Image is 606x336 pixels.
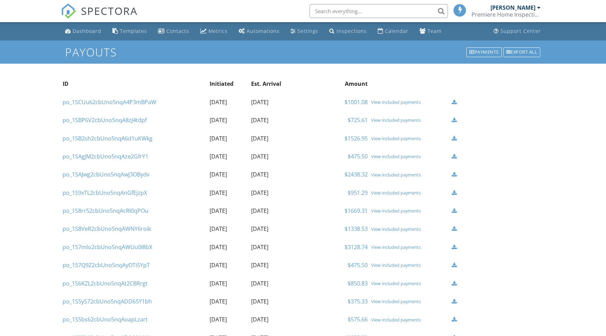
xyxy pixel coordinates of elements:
a: Templates [110,25,150,38]
a: po_1S8VeR2cbUno5nqAWNY6roik [63,225,151,233]
th: ID [61,75,208,93]
td: [DATE] [249,274,300,292]
td: [DATE] [208,256,249,274]
a: View included payments [371,317,448,323]
a: View included payments [371,262,448,268]
div: Premiere Home Inspections, LLC [471,11,541,18]
h1: Payouts [65,46,541,58]
a: po_1S7Q9Z2cbUno5nqAyOTi5YpT [63,261,150,269]
a: Calendar [375,25,411,38]
a: $1526.95 [345,135,368,142]
td: [DATE] [249,292,300,310]
td: [DATE] [208,220,249,238]
a: po_1S5yS72cbUno5nqADD65Y1bh [63,298,152,305]
td: [DATE] [208,93,249,111]
a: $2438.32 [345,171,368,178]
div: Contacts [166,28,189,34]
a: SPECTORA [61,9,138,24]
div: [PERSON_NAME] [490,4,535,11]
th: Amount [300,75,369,93]
div: Calendar [385,28,408,34]
a: Payments [466,47,503,58]
a: View included payments [371,190,448,196]
a: po_1S7mlo2cbUno5nqAWUu0I8bX [63,243,152,251]
td: [DATE] [249,93,300,111]
a: Dashboard [62,25,104,38]
td: [DATE] [208,129,249,147]
a: $3128.74 [345,243,368,251]
div: Team [428,28,442,34]
a: po_1S5bs62cbUno5nqAoapLzart [63,316,148,323]
td: [DATE] [208,274,249,292]
a: View included payments [371,208,448,214]
td: [DATE] [208,111,249,129]
a: po_1SB2sh2cbUno5nqA6d1uKWkg [63,135,153,142]
a: $1669.31 [345,207,368,215]
a: $475.50 [348,153,368,160]
td: [DATE] [249,220,300,238]
a: po_1SAgJM2cbUno5nqAze2GfrY1 [63,153,148,160]
a: View included payments [371,117,448,123]
a: $475.50 [348,261,368,269]
td: [DATE] [208,292,249,310]
td: [DATE] [208,147,249,165]
td: [DATE] [249,111,300,129]
a: Contacts [155,25,192,38]
a: View included payments [371,136,448,141]
a: $375.33 [348,298,368,305]
a: po_1S6KZL2cbUno5nqAt2CBRrgt [63,280,148,287]
a: $1001.08 [345,98,368,106]
a: Inspections [327,25,369,38]
a: View included payments [371,226,448,232]
img: The Best Home Inspection Software - Spectora [61,3,76,19]
div: Inspections [337,28,367,34]
span: SPECTORA [81,3,138,18]
div: Dashboard [73,28,101,34]
a: Support Center [491,25,544,38]
td: [DATE] [249,256,300,274]
td: [DATE] [249,184,300,202]
a: View included payments [371,99,448,105]
th: Initiated [208,75,249,93]
div: Settings [297,28,318,34]
a: Settings [288,25,321,38]
div: Templates [120,28,147,34]
td: [DATE] [249,147,300,165]
div: Metrics [209,28,228,34]
td: [DATE] [208,310,249,328]
td: [DATE] [249,129,300,147]
div: Payments [466,47,502,57]
td: [DATE] [249,238,300,256]
td: [DATE] [208,202,249,220]
div: Automations [247,28,279,34]
a: View included payments [371,172,448,178]
a: $951.29 [348,189,368,197]
td: [DATE] [208,238,249,256]
a: $575.66 [348,316,368,323]
td: [DATE] [208,184,249,202]
a: po_1S9xTL2cbUno5nqAnGfEjzpX [63,189,147,197]
a: View included payments [371,299,448,304]
a: View included payments [371,244,448,250]
a: po_1SCUu62cbUno5nqA4P3mBPaW [63,98,156,106]
div: Support Center [501,28,541,34]
a: $725.61 [348,116,368,124]
td: [DATE] [208,165,249,183]
td: [DATE] [249,165,300,183]
a: View included payments [371,154,448,159]
td: [DATE] [249,202,300,220]
th: Est. Arrival [249,75,300,93]
div: View included payments [371,281,448,286]
a: Metrics [198,25,230,38]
